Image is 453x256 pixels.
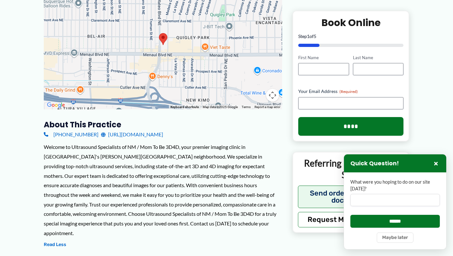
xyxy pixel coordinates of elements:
[242,105,251,109] a: Terms (opens in new tab)
[298,212,404,227] button: Request Medical Records
[298,157,404,181] p: Referring Providers and Staff
[44,120,282,130] h3: About this practice
[432,160,440,167] button: Close
[44,241,66,249] button: Read Less
[298,34,403,38] p: Step of
[45,101,67,109] img: Google
[307,33,310,39] span: 1
[298,16,403,29] h2: Book Online
[350,160,399,167] h3: Quick Question!
[298,185,404,208] button: Send orders and clinical documents
[377,233,413,243] button: Maybe later
[254,105,280,109] a: Report a map error
[203,105,238,109] span: Map data ©2025 Google
[266,89,279,102] button: Map camera controls
[298,54,349,60] label: First Name
[45,101,67,109] a: Open this area in Google Maps (opens a new window)
[44,142,282,238] div: Welcome to Ultrasound Specialists of NM / Mom To Be 3D4D, your premier imaging clinic in [GEOGRAP...
[171,105,199,109] button: Keyboard shortcuts
[101,130,163,139] a: [URL][DOMAIN_NAME]
[298,88,403,95] label: Your Email Address
[44,130,98,139] a: [PHONE_NUMBER]
[353,54,403,60] label: Last Name
[314,33,316,39] span: 5
[350,179,440,192] label: What were you hoping to do on our site [DATE]?
[339,89,358,94] span: (Required)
